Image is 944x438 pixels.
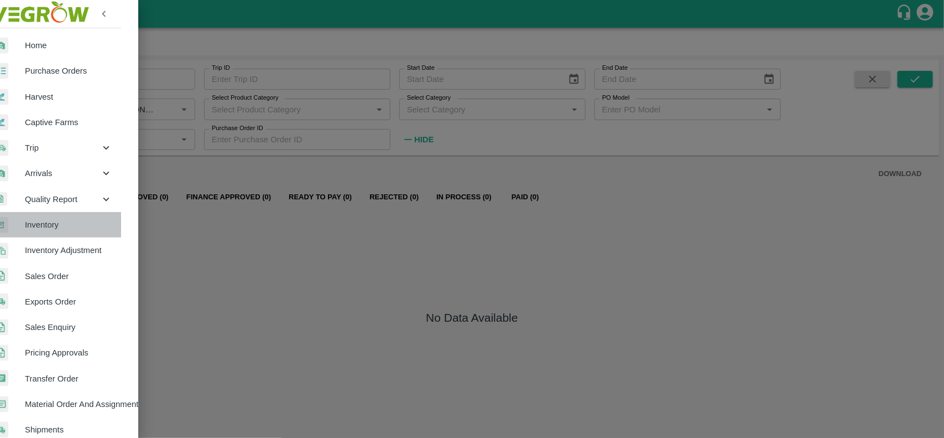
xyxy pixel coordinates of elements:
span: Harvest [25,91,112,103]
span: Quality Report [25,193,100,205]
span: Inventory [25,219,112,231]
span: Captive Farms [25,116,112,128]
span: Shipments [25,424,112,436]
span: Sales Enquiry [25,321,112,333]
span: Pricing Approvals [25,347,112,359]
span: Home [25,39,112,51]
span: Inventory Adjustment [25,244,112,256]
span: Material Order And Assignment [25,398,112,410]
span: Arrivals [25,167,100,179]
span: Transfer Order [25,373,112,385]
span: Trip [25,142,100,154]
span: Purchase Orders [25,65,112,77]
span: Exports Order [25,296,112,308]
span: Sales Order [25,270,112,282]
